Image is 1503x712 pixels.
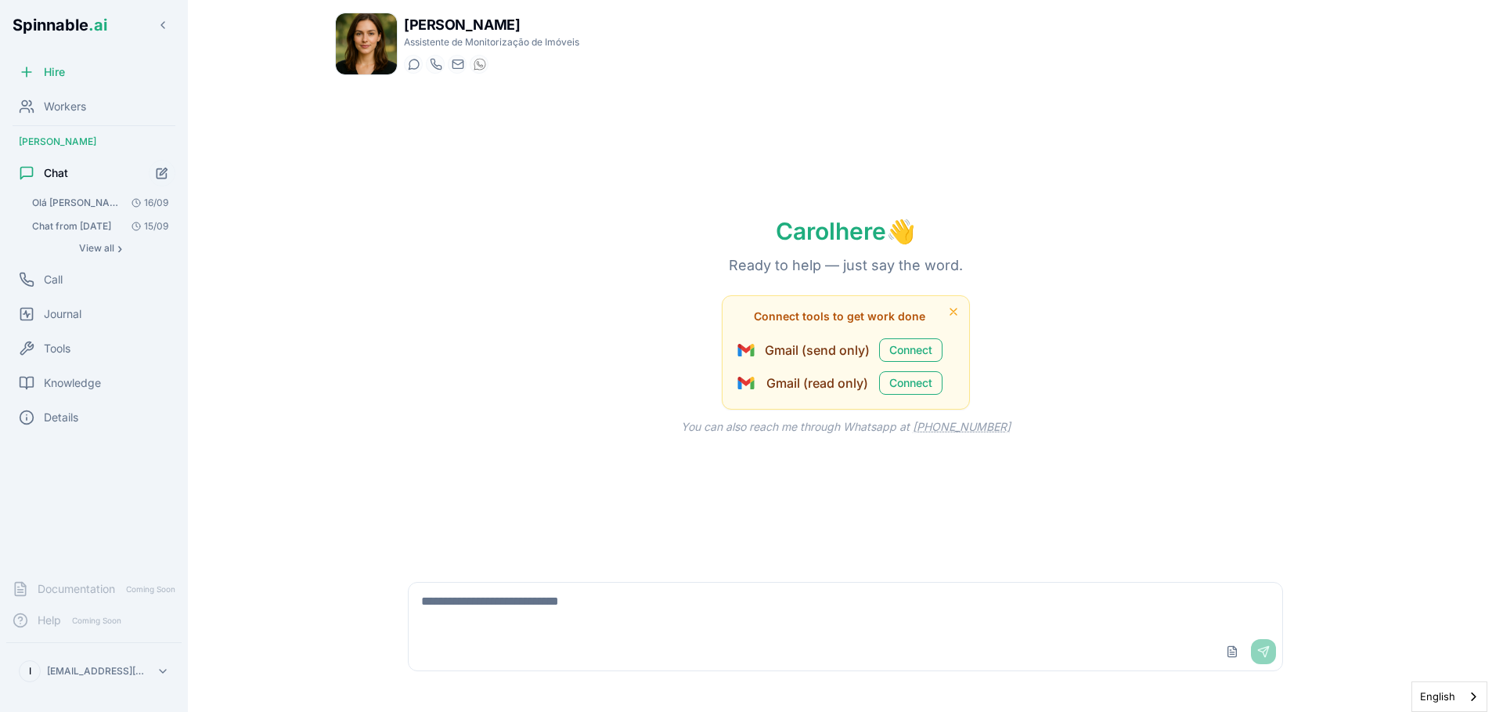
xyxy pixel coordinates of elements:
span: Connect tools to get work done [754,309,925,324]
span: Spinnable [13,16,107,34]
button: Connect [879,371,943,395]
span: .ai [88,16,107,34]
span: Chat from 15/09/2025: Estou à sua disposição! Em que mais posso ajudá-lo hoje? Posso: - Aprofunda... [32,220,111,233]
button: Dismiss tool suggestions [944,302,963,321]
img: WhatsApp [474,58,486,70]
p: Assistente de Monitorização de Imóveis [404,36,579,49]
img: Carol Walker [336,13,397,74]
span: Tools [44,341,70,356]
span: View all [79,242,114,255]
button: Show all conversations [25,239,175,258]
span: Details [44,410,78,425]
span: Coming Soon [67,613,126,628]
button: Open conversation: Chat from 15/09/2025 [25,215,175,237]
span: Help [38,613,61,628]
span: Gmail (read only) [765,374,870,392]
aside: Language selected: English [1411,681,1487,712]
span: Olá Carol Pf Converte esta informação num anúncio apelativo em Português para partilhar em grupo.... [32,197,121,209]
button: I[EMAIL_ADDRESS][DOMAIN_NAME] [13,656,175,687]
img: Gmail (read only) [737,374,755,392]
span: wave [886,217,915,245]
button: Send email to carol.walker@getspinnable.ai [448,55,467,74]
p: Ready to help — just say the word. [704,255,988,276]
button: Open conversation: Olá Carol Pf Converte esta informação num anúncio apelativo em Português para ... [25,192,175,214]
span: Call [44,272,63,287]
span: › [117,242,122,255]
span: Coming Soon [121,582,180,597]
span: Journal [44,306,81,322]
img: Gmail (send only) [737,341,755,360]
a: English [1412,682,1487,711]
button: Connect [879,338,943,362]
button: Start a call with Carol Walker [426,55,445,74]
span: Gmail (send only) [765,341,870,360]
span: I [29,665,31,678]
h1: Carol here [751,217,940,245]
span: 15/09 [125,220,168,233]
div: Language [1411,681,1487,712]
span: Workers [44,99,86,114]
button: Start a chat with Carol Walker [404,55,423,74]
span: Chat [44,165,68,181]
div: [PERSON_NAME] [6,129,182,154]
span: Knowledge [44,375,101,391]
h1: [PERSON_NAME] [404,14,579,36]
a: [PHONE_NUMBER] [913,420,1011,433]
button: Start new chat [149,160,175,186]
p: [EMAIL_ADDRESS][DOMAIN_NAME] [47,665,150,678]
p: You can also reach me through Whatsapp at [656,419,1036,435]
span: 16/09 [125,197,168,209]
button: WhatsApp [470,55,488,74]
span: Documentation [38,581,115,597]
span: Hire [44,64,65,80]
